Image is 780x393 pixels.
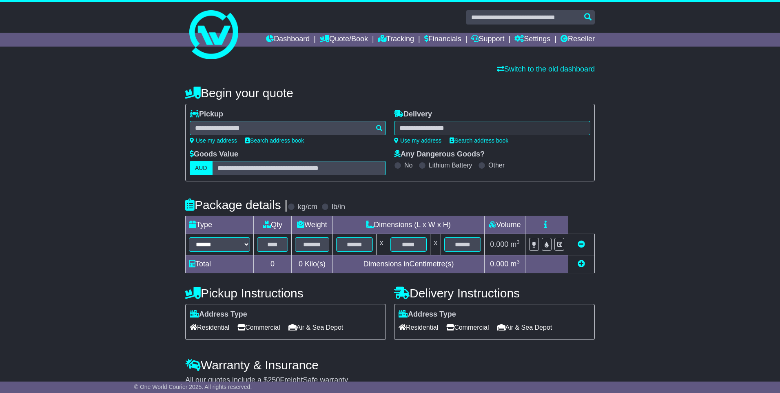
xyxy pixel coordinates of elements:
[299,260,303,268] span: 0
[266,33,310,47] a: Dashboard
[394,286,595,300] h4: Delivery Instructions
[185,286,386,300] h4: Pickup Instructions
[394,110,432,119] label: Delivery
[254,216,292,234] td: Qty
[578,260,585,268] a: Add new item
[488,161,505,169] label: Other
[399,310,456,319] label: Address Type
[332,255,484,273] td: Dimensions in Centimetre(s)
[484,216,525,234] td: Volume
[450,137,508,144] a: Search address book
[516,259,520,265] sup: 3
[185,358,595,372] h4: Warranty & Insurance
[578,240,585,248] a: Remove this item
[446,321,489,334] span: Commercial
[394,150,485,159] label: Any Dangerous Goods?
[190,321,229,334] span: Residential
[292,255,333,273] td: Kilo(s)
[394,137,441,144] a: Use my address
[190,150,238,159] label: Goods Value
[429,161,472,169] label: Lithium Battery
[190,121,386,135] typeahead: Please provide city
[497,65,595,73] a: Switch to the old dashboard
[471,33,504,47] a: Support
[399,321,438,334] span: Residential
[190,110,223,119] label: Pickup
[490,260,508,268] span: 0.000
[424,33,461,47] a: Financials
[404,161,412,169] label: No
[332,203,345,212] label: lb/in
[298,203,317,212] label: kg/cm
[561,33,595,47] a: Reseller
[190,310,247,319] label: Address Type
[514,33,550,47] a: Settings
[288,321,343,334] span: Air & Sea Depot
[254,255,292,273] td: 0
[497,321,552,334] span: Air & Sea Depot
[332,216,484,234] td: Dimensions (L x W x H)
[268,376,280,384] span: 250
[185,198,288,212] h4: Package details |
[134,384,252,390] span: © One World Courier 2025. All rights reserved.
[320,33,368,47] a: Quote/Book
[516,239,520,245] sup: 3
[430,234,441,255] td: x
[186,255,254,273] td: Total
[190,161,213,175] label: AUD
[378,33,414,47] a: Tracking
[510,260,520,268] span: m
[186,216,254,234] td: Type
[376,234,387,255] td: x
[185,86,595,100] h4: Begin your quote
[237,321,280,334] span: Commercial
[245,137,304,144] a: Search address book
[490,240,508,248] span: 0.000
[185,376,595,385] div: All our quotes include a $ FreightSafe warranty.
[510,240,520,248] span: m
[190,137,237,144] a: Use my address
[292,216,333,234] td: Weight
